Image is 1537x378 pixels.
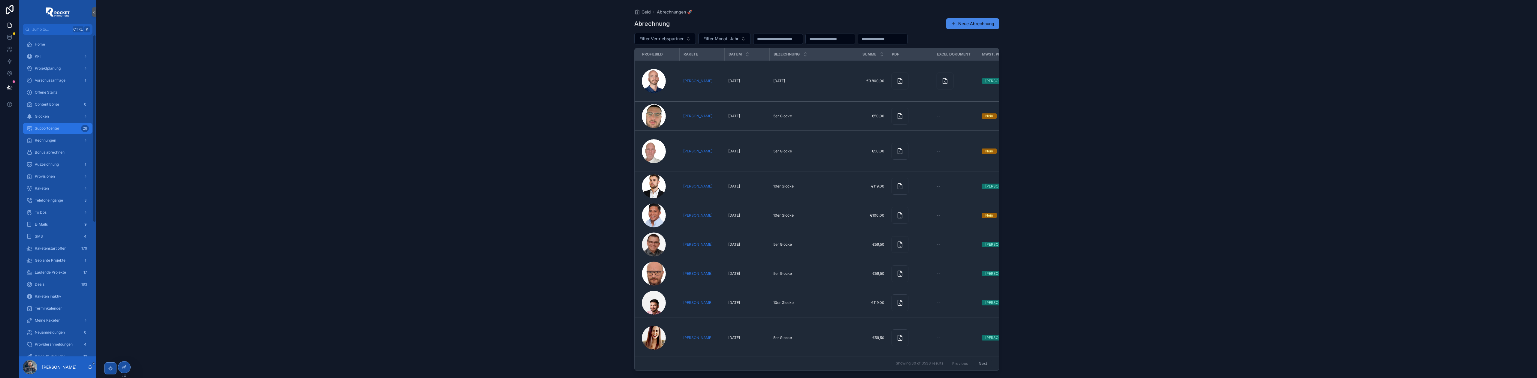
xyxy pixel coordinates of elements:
[23,39,92,50] a: Home
[728,149,766,154] a: [DATE]
[683,114,721,118] a: [PERSON_NAME]
[85,27,89,32] span: K
[985,184,1014,189] div: [PERSON_NAME]
[46,7,70,17] img: App logo
[82,329,89,336] div: 0
[937,335,974,340] a: --
[683,149,712,154] a: [PERSON_NAME]
[23,315,92,326] a: Meine Raketen
[773,271,839,276] a: 5er Glocke
[23,63,92,74] a: Projektplanung
[23,327,92,338] a: Neuanmeldungen0
[847,114,884,118] span: €50,00
[985,113,993,119] div: Nein
[23,291,92,302] a: Raketen inaktiv
[847,335,884,340] span: €59,50
[728,184,766,189] a: [DATE]
[82,197,89,204] div: 3
[683,149,721,154] a: [PERSON_NAME]
[728,79,740,83] span: [DATE]
[937,271,940,276] span: --
[639,36,684,42] span: Filter Vertriebspartner
[773,149,839,154] a: 5er Glocke
[23,195,92,206] a: Telefoneingänge3
[937,271,974,276] a: --
[847,184,884,189] a: €119,00
[23,231,92,242] a: SMS4
[728,242,766,247] a: [DATE]
[937,149,940,154] span: --
[35,186,49,191] span: Raketen
[728,335,740,340] span: [DATE]
[773,300,794,305] span: 10er Glocke
[23,99,92,110] a: Content Börse0
[985,148,993,154] div: Nein
[35,66,61,71] span: Projektplanung
[728,213,740,218] span: [DATE]
[82,221,89,228] div: 9
[82,341,89,348] div: 4
[82,101,89,108] div: 0
[684,52,698,57] span: Rakete
[35,162,59,167] span: Auszeichnung
[23,255,92,266] a: Geplante Projekte1
[82,161,89,168] div: 1
[773,242,839,247] a: 5er Glocke
[82,353,89,360] div: 13
[773,114,839,118] a: 5er Glocke
[847,242,884,247] span: €59,50
[23,183,92,194] a: Raketen
[35,258,65,263] span: Geplante Projekte
[683,242,721,247] a: [PERSON_NAME]
[847,79,884,83] span: €3.800,00
[683,335,712,340] span: [PERSON_NAME]
[23,159,92,170] a: Auszeichnung1
[683,184,712,189] a: [PERSON_NAME]
[773,79,839,83] a: [DATE]
[35,306,62,311] span: Terminkalender
[73,26,83,32] span: Ctrl
[683,114,712,118] span: [PERSON_NAME]
[23,279,92,290] a: Deals193
[774,52,800,57] span: Bezeichnung
[35,354,65,359] span: Sales-ID Provider
[985,78,1014,84] div: [PERSON_NAME]
[937,242,974,247] a: --
[773,335,839,340] a: 5er Glocke
[35,210,47,215] span: To Dos
[35,282,44,287] span: Deals
[42,364,77,370] p: [PERSON_NAME]
[82,269,89,276] div: 17
[773,213,839,218] a: 10er Glocke
[35,234,43,239] span: SMS
[683,79,721,83] a: [PERSON_NAME]
[23,111,92,122] a: Glocken
[937,114,940,118] span: --
[847,213,884,218] span: €100,00
[35,126,59,131] span: Supportcenter
[683,300,712,305] span: [PERSON_NAME]
[683,79,712,83] a: [PERSON_NAME]
[937,52,971,57] span: Excel Dokument
[35,246,66,251] span: Raketenstart offen
[946,18,999,29] button: Neue Abrechnung
[23,75,92,86] a: Vorschussanfrage1
[728,271,766,276] a: [DATE]
[35,78,65,83] span: Vorschussanfrage
[683,242,712,247] span: [PERSON_NAME]
[728,335,766,340] a: [DATE]
[35,270,66,275] span: Laufende Projekte
[982,52,1009,57] span: MwSt. Plicht
[683,213,721,218] a: [PERSON_NAME]
[35,114,49,119] span: Glocken
[81,125,89,132] div: 28
[35,54,41,59] span: KPI
[985,242,1014,247] div: [PERSON_NAME]
[937,213,974,218] a: --
[937,242,940,247] span: --
[35,90,57,95] span: Offene Starts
